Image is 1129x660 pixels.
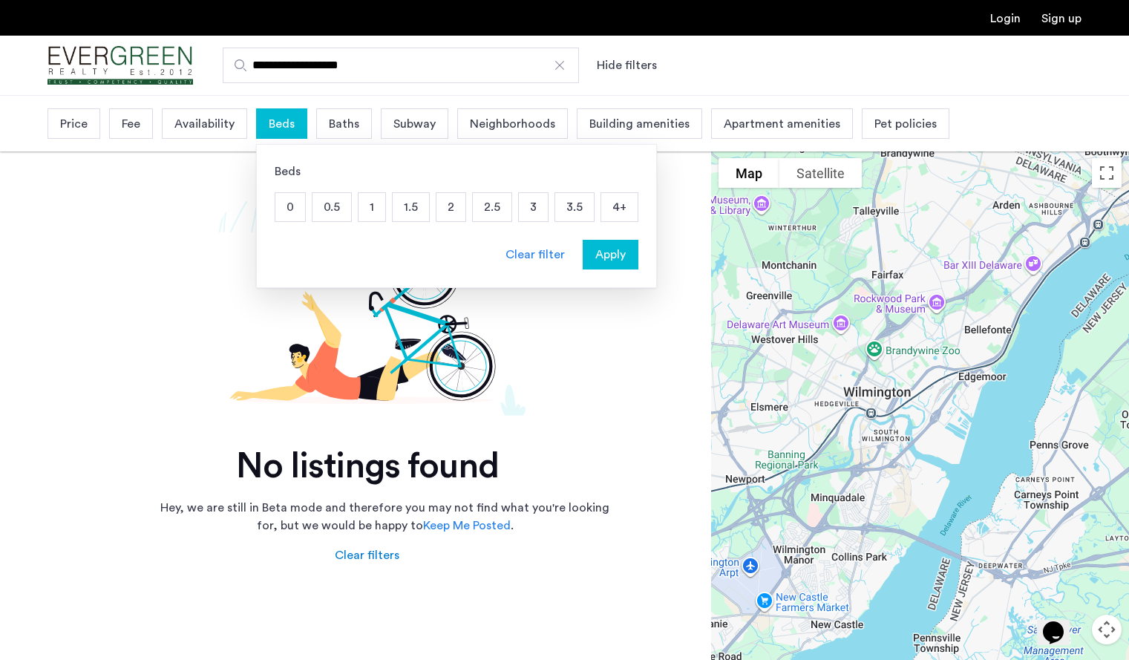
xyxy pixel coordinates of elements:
span: Subway [393,115,436,133]
span: Availability [174,115,235,133]
button: button [583,240,638,269]
img: logo [48,38,193,94]
span: Apartment amenities [724,115,840,133]
a: Registration [1041,13,1081,24]
div: Beds [275,163,638,180]
p: 0 [275,193,305,221]
p: 1 [359,193,385,221]
span: Baths [329,115,359,133]
iframe: chat widget [1037,601,1084,645]
div: Clear filter [505,246,565,264]
p: 2.5 [473,193,511,221]
span: Price [60,115,88,133]
p: 2 [436,193,465,221]
span: Apply [595,246,626,264]
input: Apartment Search [223,48,579,83]
span: Building amenities [589,115,690,133]
span: Neighborhoods [470,115,555,133]
p: 3 [519,193,548,221]
span: Beds [269,115,295,133]
p: 1.5 [393,193,429,221]
a: Login [990,13,1021,24]
p: 0.5 [312,193,351,221]
p: 3.5 [555,193,594,221]
span: Pet policies [874,115,937,133]
p: 4+ [601,193,638,221]
span: Fee [122,115,140,133]
button: Show or hide filters [597,56,657,74]
a: Cazamio Logo [48,38,193,94]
